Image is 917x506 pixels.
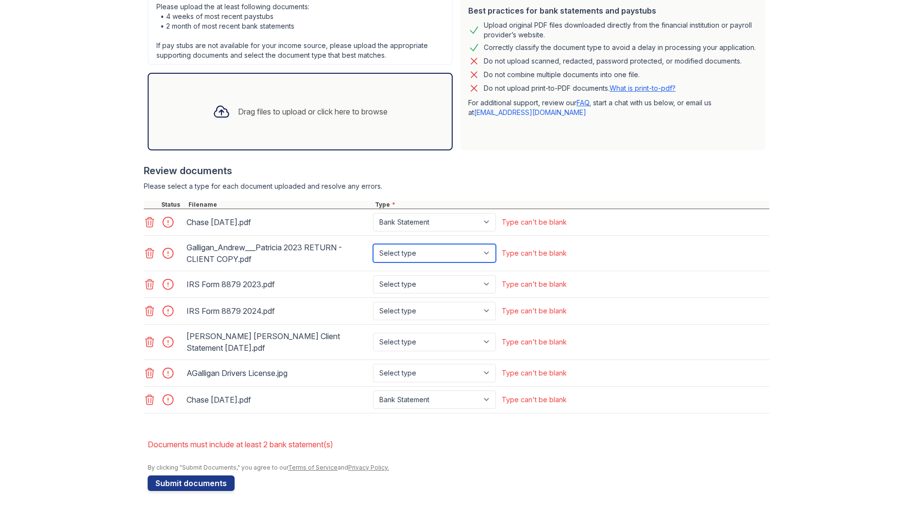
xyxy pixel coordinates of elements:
a: Terms of Service [288,464,338,471]
div: [PERSON_NAME] [PERSON_NAME] Client Statement [DATE].pdf [187,328,369,356]
a: Privacy Policy. [348,464,389,471]
div: Chase [DATE].pdf [187,392,369,408]
p: For additional support, review our , start a chat with us below, or email us at [468,98,758,117]
a: [EMAIL_ADDRESS][DOMAIN_NAME] [474,108,586,116]
div: By clicking "Submit Documents," you agree to our and [148,464,769,472]
p: Do not upload print-to-PDF documents. [484,83,676,93]
div: Best practices for bank statements and paystubs [468,5,758,16]
div: Type [373,201,769,209]
a: FAQ [577,98,589,107]
div: Review documents [144,164,769,178]
div: Correctly classify the document type to avoid a delay in processing your application. [484,42,756,53]
div: Chase [DATE].pdf [187,214,369,230]
div: Status [159,201,187,209]
div: Do not upload scanned, redacted, password protected, or modified documents. [484,55,742,67]
div: IRS Form 8879 2023.pdf [187,277,369,292]
div: Type can't be blank [502,337,567,347]
div: Type can't be blank [502,395,567,405]
div: Drag files to upload or click here to browse [238,106,388,117]
div: Upload original PDF files downloaded directly from the financial institution or payroll provider’... [484,20,758,40]
div: Type can't be blank [502,248,567,258]
a: What is print-to-pdf? [610,84,676,92]
li: Documents must include at least 2 bank statement(s) [148,435,769,454]
div: IRS Form 8879 2024.pdf [187,303,369,319]
div: Filename [187,201,373,209]
div: Type can't be blank [502,306,567,316]
div: Galligan_Andrew___Patricia 2023 RETURN - CLIENT COPY.pdf [187,240,369,267]
div: Type can't be blank [502,368,567,378]
div: Type can't be blank [502,217,567,227]
div: Type can't be blank [502,279,567,289]
button: Submit documents [148,475,235,491]
div: Do not combine multiple documents into one file. [484,69,640,81]
div: AGalligan Drivers License.jpg [187,365,369,381]
div: Please select a type for each document uploaded and resolve any errors. [144,181,769,191]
